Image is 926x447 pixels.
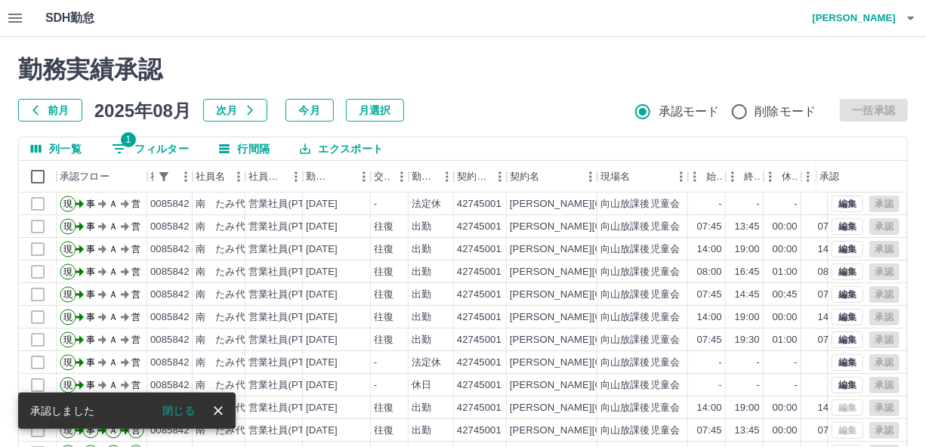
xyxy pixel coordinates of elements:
div: 南 たみ代 [196,265,245,279]
div: 向山放課後児童会 [600,265,680,279]
div: 13:45 [735,220,760,234]
text: 事 [86,334,95,345]
div: 出勤 [412,220,431,234]
div: 42745001 [457,378,502,393]
div: - [795,378,798,393]
div: 42745001 [457,197,502,211]
div: - [719,356,722,370]
div: 0085842 [150,333,190,347]
div: 出勤 [412,288,431,302]
div: 14:00 [818,401,843,415]
text: 事 [86,312,95,322]
div: 08:00 [697,265,722,279]
div: 向山放課後児童会 [600,378,680,393]
button: 編集 [832,354,863,371]
div: 19:00 [735,310,760,325]
div: 42745001 [457,242,502,257]
div: 南 たみ代 [196,424,245,438]
div: 出勤 [412,242,431,257]
button: メニュー [227,165,250,188]
h5: 2025年08月 [94,99,191,122]
div: [PERSON_NAME][GEOGRAPHIC_DATA] [510,401,696,415]
div: 向山放課後児童会 [600,197,680,211]
div: 14:00 [697,310,722,325]
div: 14:00 [818,242,843,257]
div: 承認しました [30,397,94,424]
text: 現 [63,357,73,368]
text: 現 [63,289,73,300]
div: 社員名 [193,161,245,193]
div: 往復 [374,220,394,234]
div: 社員区分 [248,161,285,193]
text: 営 [131,334,140,345]
div: 往復 [374,401,394,415]
div: 07:45 [697,333,722,347]
div: - [374,197,377,211]
div: [PERSON_NAME][GEOGRAPHIC_DATA] [510,424,696,438]
div: [DATE] [306,356,338,370]
text: 現 [63,380,73,390]
button: 編集 [832,241,863,257]
div: 勤務区分 [412,161,436,193]
div: 07:45 [818,288,843,302]
div: 始業 [706,161,723,193]
div: 営業社員(PT契約) [248,288,328,302]
div: 00:00 [773,401,798,415]
div: 南 たみ代 [196,378,245,393]
button: close [207,399,230,422]
div: [DATE] [306,242,338,257]
div: 交通費 [374,161,390,193]
div: 営業社員(PT契約) [248,242,328,257]
div: 向山放課後児童会 [600,310,680,325]
div: 16:45 [735,265,760,279]
div: 00:00 [773,310,798,325]
div: 現場名 [597,161,688,193]
div: 42745001 [457,310,502,325]
div: 南 たみ代 [196,220,245,234]
div: 08:00 [818,265,843,279]
text: 事 [86,380,95,390]
div: 勤務日 [303,161,371,193]
text: 営 [131,267,140,277]
div: 往復 [374,242,394,257]
div: 01:00 [773,333,798,347]
div: 0085842 [150,220,190,234]
button: メニュー [489,165,511,188]
button: 次月 [203,99,267,122]
div: 承認フロー [57,161,147,193]
div: 0085842 [150,424,190,438]
button: メニュー [285,165,307,188]
div: 1件のフィルターを適用中 [153,166,174,187]
div: 往復 [374,288,394,302]
div: [PERSON_NAME][GEOGRAPHIC_DATA] [510,242,696,257]
div: 営業社員(PT契約) [248,356,328,370]
div: [PERSON_NAME][GEOGRAPHIC_DATA] [510,378,696,393]
div: 勤務日 [306,161,332,193]
button: 編集 [832,196,863,212]
button: メニュー [390,165,413,188]
div: 営業社員(PT契約) [248,401,328,415]
div: 07:45 [818,424,843,438]
div: 19:00 [735,401,760,415]
div: [PERSON_NAME][GEOGRAPHIC_DATA] [510,333,696,347]
div: 42745001 [457,333,502,347]
button: メニュー [436,165,458,188]
button: エクスポート [288,137,395,160]
text: Ａ [109,244,118,254]
div: 42745001 [457,424,502,438]
div: 往復 [374,424,394,438]
div: 00:45 [773,288,798,302]
div: 出勤 [412,310,431,325]
div: 向山放課後児童会 [600,220,680,234]
text: 営 [131,380,140,390]
div: 00:00 [773,424,798,438]
div: 向山放課後児童会 [600,356,680,370]
button: 編集 [832,286,863,303]
div: 0085842 [150,197,190,211]
text: 営 [131,289,140,300]
text: 事 [86,199,95,209]
div: 14:00 [818,310,843,325]
text: Ａ [109,312,118,322]
text: Ａ [109,357,118,368]
button: 編集 [832,264,863,280]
